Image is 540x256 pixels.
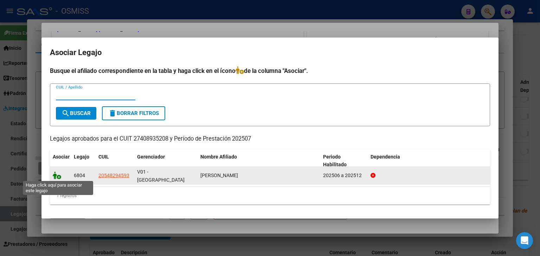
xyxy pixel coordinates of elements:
h2: Asociar Legajo [50,46,490,59]
datatable-header-cell: Gerenciador [134,149,198,173]
div: 1 registros [50,187,490,204]
span: V01 - [GEOGRAPHIC_DATA] [137,169,185,183]
span: Buscar [62,110,91,116]
datatable-header-cell: CUIL [96,149,134,173]
span: Gerenciador [137,154,165,160]
span: 6804 [74,173,85,178]
span: Legajo [74,154,89,160]
datatable-header-cell: Periodo Habilitado [320,149,368,173]
span: ALMEIDA PATRICIO ABEL [200,173,238,178]
mat-icon: search [62,109,70,117]
datatable-header-cell: Asociar [50,149,71,173]
span: Dependencia [371,154,400,160]
datatable-header-cell: Dependencia [368,149,490,173]
button: Borrar Filtros [102,106,165,120]
h4: Busque el afiliado correspondiente en la tabla y haga click en el ícono de la columna "Asociar". [50,66,490,75]
div: Open Intercom Messenger [516,232,533,249]
p: Legajos aprobados para el CUIT 27408935208 y Período de Prestación 202507 [50,135,490,143]
span: CUIL [98,154,109,160]
span: Asociar [53,154,70,160]
span: 20548294593 [98,173,129,178]
div: 202506 a 202512 [323,171,365,180]
datatable-header-cell: Legajo [71,149,96,173]
button: Buscar [56,107,96,120]
span: Periodo Habilitado [323,154,347,168]
mat-icon: delete [108,109,117,117]
span: Borrar Filtros [108,110,159,116]
datatable-header-cell: Nombre Afiliado [198,149,320,173]
span: Nombre Afiliado [200,154,237,160]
